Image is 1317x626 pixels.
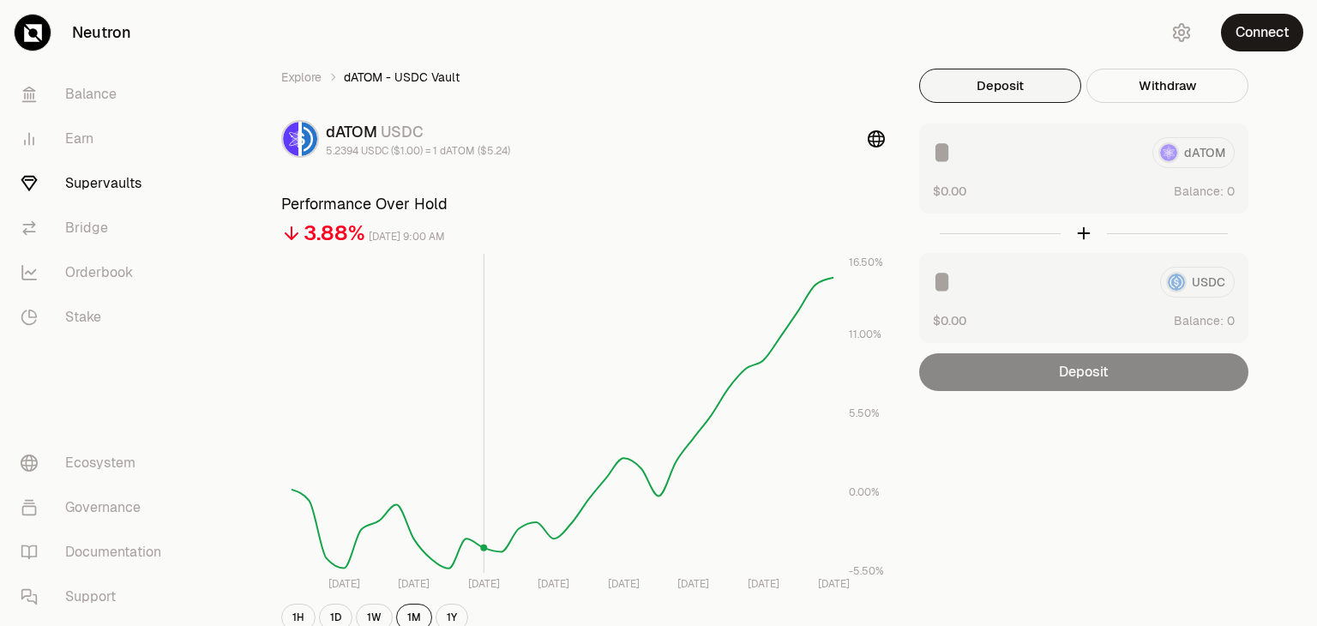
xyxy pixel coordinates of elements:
button: Deposit [919,69,1081,103]
tspan: 0.00% [849,485,880,499]
a: Bridge [7,206,185,250]
tspan: [DATE] [538,577,569,591]
tspan: 5.50% [849,406,880,420]
tspan: [DATE] [328,577,360,591]
a: Documentation [7,530,185,575]
button: $0.00 [933,311,966,329]
a: Orderbook [7,250,185,295]
button: Withdraw [1086,69,1248,103]
tspan: [DATE] [818,577,850,591]
span: USDC [381,122,424,141]
tspan: [DATE] [677,577,709,591]
tspan: [DATE] [398,577,430,591]
button: Connect [1221,14,1303,51]
a: Supervaults [7,161,185,206]
tspan: -5.50% [849,564,884,578]
img: USDC Logo [302,122,317,156]
div: 5.2394 USDC ($1.00) = 1 dATOM ($5.24) [326,144,510,158]
div: [DATE] 9:00 AM [369,227,445,247]
a: Governance [7,485,185,530]
div: dATOM [326,120,510,144]
tspan: 11.00% [849,328,881,341]
a: Earn [7,117,185,161]
a: Explore [281,69,322,86]
button: $0.00 [933,182,966,200]
a: Support [7,575,185,619]
nav: breadcrumb [281,69,885,86]
tspan: 16.50% [849,256,883,269]
img: dATOM Logo [283,122,298,156]
tspan: [DATE] [608,577,640,591]
div: 3.88% [304,220,365,247]
span: dATOM - USDC Vault [344,69,460,86]
span: Balance: [1174,183,1224,200]
h3: Performance Over Hold [281,192,885,216]
span: Balance: [1174,312,1224,329]
a: Stake [7,295,185,340]
a: Balance [7,72,185,117]
a: Ecosystem [7,441,185,485]
tspan: [DATE] [748,577,779,591]
tspan: [DATE] [468,577,500,591]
